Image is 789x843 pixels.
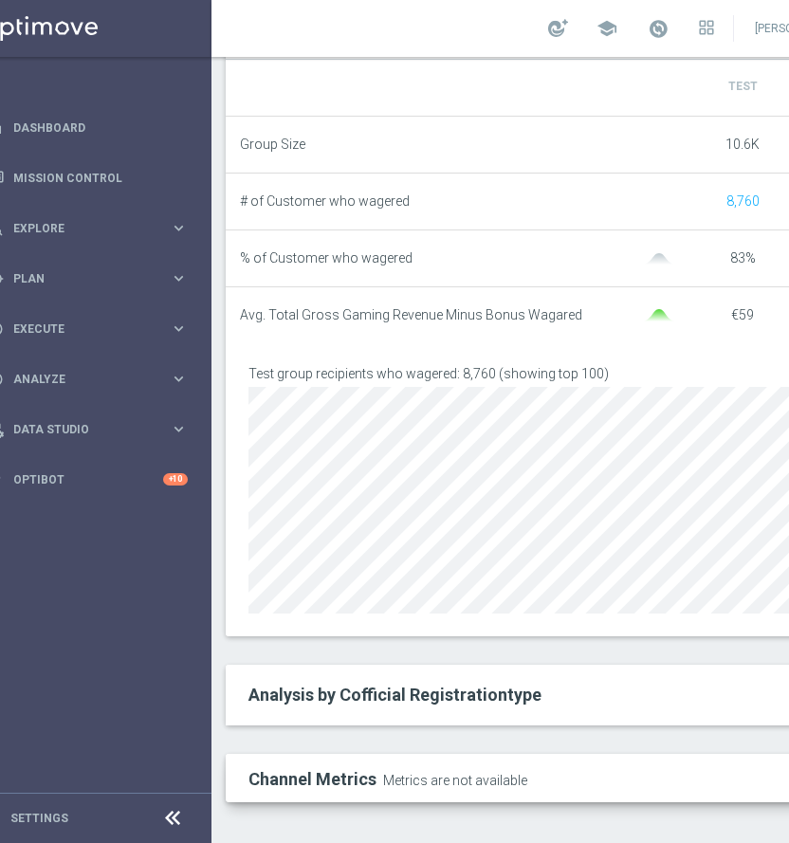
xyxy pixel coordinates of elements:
[170,320,188,338] i: keyboard_arrow_right
[240,307,582,323] span: Avg. Total Gross Gaming Revenue Minus Bonus Wagared
[13,323,170,335] span: Execute
[170,219,188,237] i: keyboard_arrow_right
[240,137,305,153] span: Group Size
[10,813,68,824] a: Settings
[13,374,170,385] span: Analyze
[240,193,410,210] span: # of Customer who wagered
[13,424,170,435] span: Data Studio
[163,473,188,486] div: +10
[13,223,170,234] span: Explore
[640,253,678,266] img: gaussianGrey.svg
[170,269,188,287] i: keyboard_arrow_right
[726,193,760,209] span: Show unique customers
[248,769,376,789] h2: Channel Metrics
[728,80,758,93] span: Test
[379,769,527,788] span: Metrics are not available
[170,370,188,388] i: keyboard_arrow_right
[725,137,760,152] span: 10.6K
[13,273,170,284] span: Plan
[13,153,188,203] a: Mission Control
[170,420,188,438] i: keyboard_arrow_right
[240,250,413,266] span: % of Customer who wagered
[13,454,163,504] a: Optibot
[13,102,188,153] a: Dashboard
[731,307,754,322] span: €59
[640,309,678,321] img: gaussianGreen.svg
[596,18,617,39] span: school
[248,685,541,705] span: Analysis by Cofficial Registrationtype
[730,250,756,266] span: 83%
